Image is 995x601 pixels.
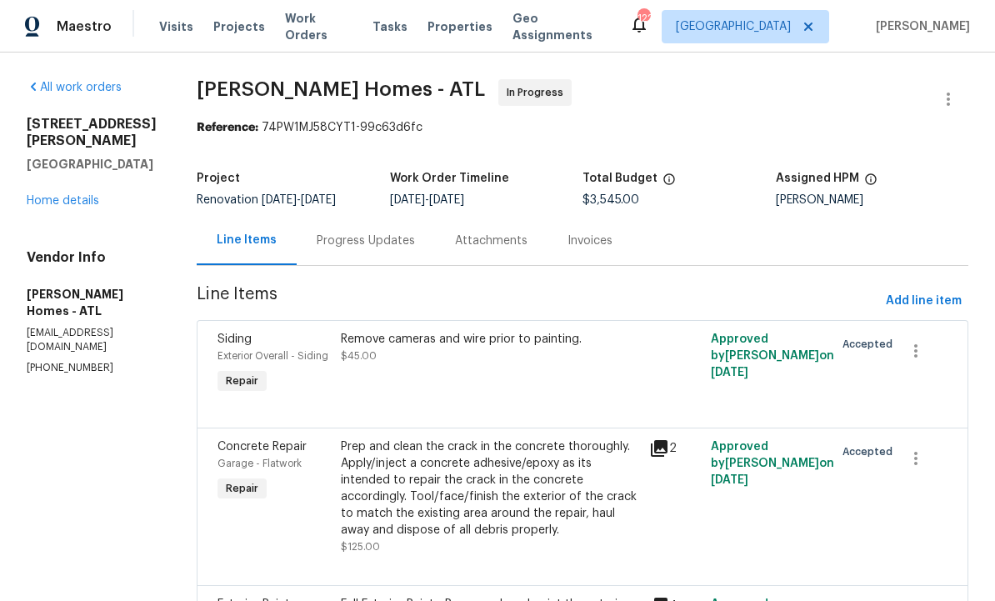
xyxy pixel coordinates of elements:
[27,326,157,354] p: [EMAIL_ADDRESS][DOMAIN_NAME]
[776,194,969,206] div: [PERSON_NAME]
[197,122,258,133] b: Reference:
[869,18,970,35] span: [PERSON_NAME]
[390,173,509,184] h5: Work Order Timeline
[676,18,791,35] span: [GEOGRAPHIC_DATA]
[197,119,968,136] div: 74PW1MJ58CYT1-99c63d6fc
[341,331,639,348] div: Remove cameras and wire prior to painting.
[711,367,748,378] span: [DATE]
[159,18,193,35] span: Visits
[582,194,639,206] span: $3,545.00
[637,10,649,27] div: 122
[217,232,277,248] div: Line Items
[507,84,570,101] span: In Progress
[711,474,748,486] span: [DATE]
[213,18,265,35] span: Projects
[341,351,377,361] span: $45.00
[842,443,899,460] span: Accepted
[301,194,336,206] span: [DATE]
[219,480,265,497] span: Repair
[217,351,328,361] span: Exterior Overall - Siding
[27,249,157,266] h4: Vendor Info
[197,79,485,99] span: [PERSON_NAME] Homes - ATL
[27,195,99,207] a: Home details
[219,373,265,389] span: Repair
[285,10,352,43] span: Work Orders
[197,194,336,206] span: Renovation
[27,361,157,375] p: [PHONE_NUMBER]
[567,233,612,249] div: Invoices
[427,18,492,35] span: Properties
[217,458,302,468] span: Garage - Flatwork
[27,82,122,93] a: All work orders
[455,233,527,249] div: Attachments
[886,291,962,312] span: Add line item
[582,173,657,184] h5: Total Budget
[197,173,240,184] h5: Project
[512,10,609,43] span: Geo Assignments
[217,333,252,345] span: Siding
[842,336,899,353] span: Accepted
[711,333,834,378] span: Approved by [PERSON_NAME] on
[390,194,425,206] span: [DATE]
[776,173,859,184] h5: Assigned HPM
[217,441,307,453] span: Concrete Repair
[197,286,879,317] span: Line Items
[341,438,639,538] div: Prep and clean the crack in the concrete thoroughly. Apply/inject a concrete adhesive/epoxy as it...
[864,173,877,194] span: The hpm assigned to this work order.
[649,438,701,458] div: 2
[27,156,157,173] h5: [GEOGRAPHIC_DATA]
[879,286,968,317] button: Add line item
[317,233,415,249] div: Progress Updates
[372,21,407,33] span: Tasks
[262,194,297,206] span: [DATE]
[711,441,834,486] span: Approved by [PERSON_NAME] on
[390,194,464,206] span: -
[429,194,464,206] span: [DATE]
[341,542,380,552] span: $125.00
[262,194,336,206] span: -
[27,116,157,149] h2: [STREET_ADDRESS][PERSON_NAME]
[662,173,676,194] span: The total cost of line items that have been proposed by Opendoor. This sum includes line items th...
[27,286,157,319] h5: [PERSON_NAME] Homes - ATL
[57,18,112,35] span: Maestro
